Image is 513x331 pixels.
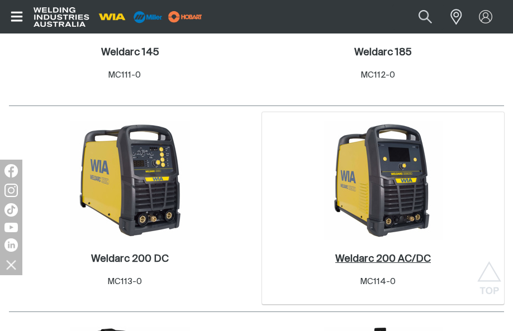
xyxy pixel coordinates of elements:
img: TikTok [4,203,18,217]
h2: Weldarc 200 DC [91,254,169,264]
span: MC112-0 [360,71,395,79]
img: Weldarc 200 DC [70,121,190,240]
a: Weldarc 200 DC [91,253,169,266]
h2: Weldarc 185 [354,47,412,57]
button: Search products [406,4,444,30]
img: Instagram [4,184,18,197]
button: Scroll to top [477,261,502,286]
input: Product name or item number... [392,4,444,30]
img: Weldarc 200 AC/DC [324,121,443,240]
h2: Weldarc 145 [101,47,159,57]
img: Facebook [4,164,18,178]
span: MC114-0 [360,277,396,286]
img: LinkedIn [4,238,18,252]
a: Weldarc 200 AC/DC [335,253,431,266]
img: hide socials [2,255,21,274]
img: YouTube [4,223,18,232]
span: MC111-0 [108,71,141,79]
h2: Weldarc 200 AC/DC [335,254,431,264]
a: Weldarc 185 [354,46,412,59]
span: MC113-0 [107,277,142,286]
a: Weldarc 145 [101,46,159,59]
